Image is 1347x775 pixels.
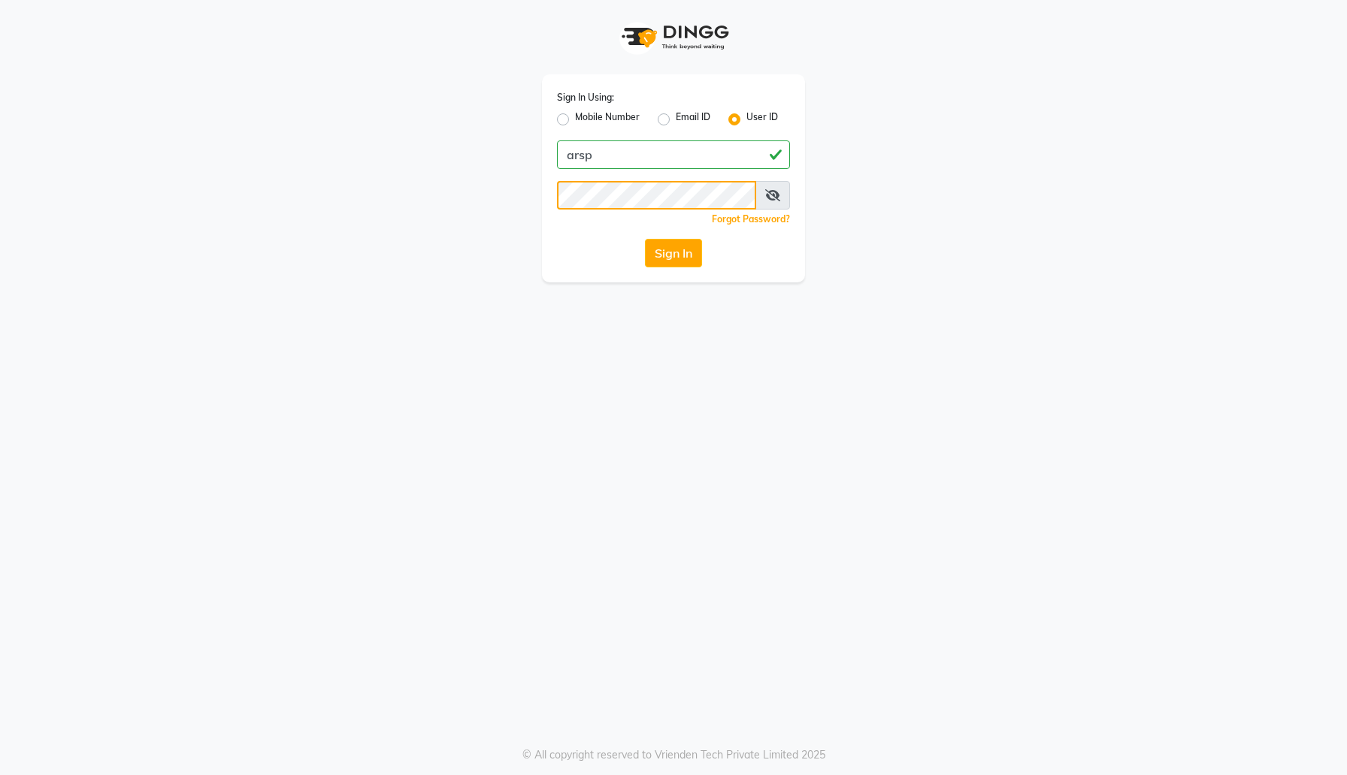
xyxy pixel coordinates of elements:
a: Forgot Password? [712,213,790,225]
label: Sign In Using: [557,91,614,104]
input: Username [557,140,790,169]
label: User ID [746,110,778,128]
label: Mobile Number [575,110,640,128]
input: Username [557,181,756,210]
label: Email ID [676,110,710,128]
button: Sign In [645,239,702,267]
img: logo1.svg [613,15,734,59]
